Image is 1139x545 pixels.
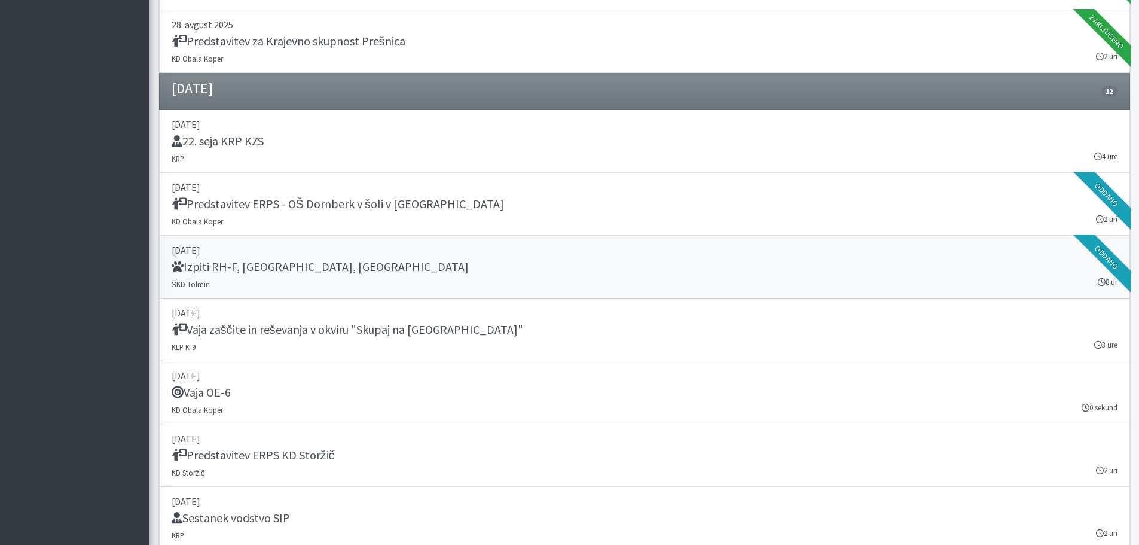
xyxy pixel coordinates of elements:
[159,10,1130,73] a: 28. avgust 2025 Predstavitev za Krajevno skupnost Prešnica KD Obala Koper 2 uri Zaključeno
[159,424,1130,487] a: [DATE] Predstavitev ERPS KD Storžič KD Storžič 2 uri
[172,34,405,48] h5: Predstavitev za Krajevno skupnost Prešnica
[1094,151,1117,162] small: 4 ure
[172,531,184,540] small: KRP
[159,236,1130,299] a: [DATE] Izpiti RH-F, [GEOGRAPHIC_DATA], [GEOGRAPHIC_DATA] ŠKD Tolmin 8 ur Oddano
[172,405,223,415] small: KD Obala Koper
[172,134,264,148] h5: 22. seja KRP KZS
[172,80,213,98] h4: [DATE]
[172,17,1117,32] p: 28. avgust 2025
[159,361,1130,424] a: [DATE] Vaja OE-6 KD Obala Koper 0 sekund
[159,173,1130,236] a: [DATE] Predstavitev ERPS - OŠ Dornberk v šoli v [GEOGRAPHIC_DATA] KD Obala Koper 2 uri Oddano
[172,197,504,211] h5: Predstavitev ERPS - OŠ Dornberk v šoli v [GEOGRAPHIC_DATA]
[172,468,205,477] small: KD Storžič
[172,448,335,462] h5: Predstavitev ERPS KD Storžič
[172,431,1117,446] p: [DATE]
[172,154,184,163] small: KRP
[172,180,1117,194] p: [DATE]
[1094,339,1117,351] small: 3 ure
[172,342,196,352] small: KLP K-9
[172,117,1117,132] p: [DATE]
[172,322,523,337] h5: Vaja zaščite in reševanja v okviru "Skupaj na [GEOGRAPHIC_DATA]"
[172,54,223,63] small: KD Obala Koper
[1096,465,1117,476] small: 2 uri
[172,369,1117,383] p: [DATE]
[172,217,223,226] small: KD Obala Koper
[159,299,1130,361] a: [DATE] Vaja zaščite in reševanja v okviru "Skupaj na [GEOGRAPHIC_DATA]" KLP K-9 3 ure
[172,243,1117,257] p: [DATE]
[172,260,469,274] h5: Izpiti RH-F, [GEOGRAPHIC_DATA], [GEOGRAPHIC_DATA]
[1096,528,1117,539] small: 2 uri
[159,110,1130,173] a: [DATE] 22. seja KRP KZS KRP 4 ure
[1101,86,1117,97] span: 12
[172,511,290,525] h5: Sestanek vodstvo SIP
[172,306,1117,320] p: [DATE]
[172,494,1117,509] p: [DATE]
[172,279,210,289] small: ŠKD Tolmin
[172,385,231,400] h5: Vaja OE-6
[1082,402,1117,413] small: 0 sekund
